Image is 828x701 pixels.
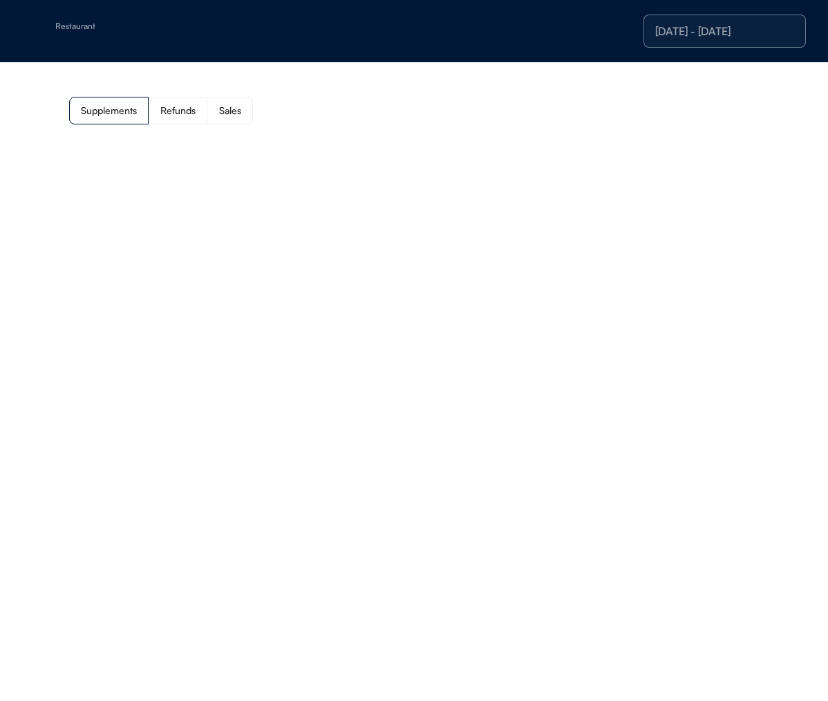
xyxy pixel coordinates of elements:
[81,106,137,115] div: Supplements
[55,22,229,30] div: Restaurant
[219,106,241,115] div: Sales
[28,20,50,42] img: yH5BAEAAAAALAAAAAABAAEAAAIBRAA7
[160,106,196,115] div: Refunds
[655,26,794,37] div: [DATE] - [DATE]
